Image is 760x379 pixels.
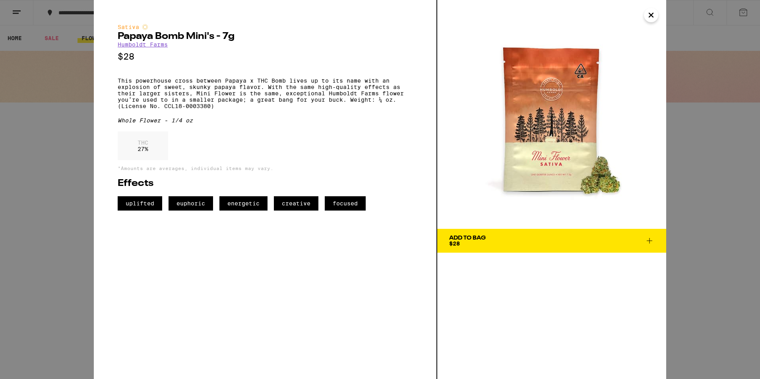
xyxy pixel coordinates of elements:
[449,235,486,241] div: Add To Bag
[118,77,413,109] p: This powerhouse cross between Papaya x THC Bomb lives up to its name with an explosion of sweet, ...
[274,196,318,211] span: creative
[118,179,413,188] h2: Effects
[118,131,168,160] div: 27 %
[325,196,366,211] span: focused
[118,41,168,48] a: Humboldt Farms
[169,196,213,211] span: euphoric
[142,24,148,30] img: sativaColor.svg
[118,24,413,30] div: Sativa
[118,117,413,124] div: Whole Flower - 1/4 oz
[437,229,666,253] button: Add To Bag$28
[118,196,162,211] span: uplifted
[138,139,148,146] p: THC
[118,166,413,171] p: *Amounts are averages, individual items may vary.
[118,32,413,41] h2: Papaya Bomb Mini's - 7g
[449,240,460,247] span: $28
[219,196,268,211] span: energetic
[644,8,658,22] button: Close
[118,52,413,62] p: $28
